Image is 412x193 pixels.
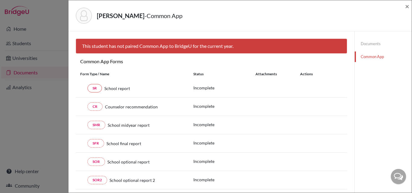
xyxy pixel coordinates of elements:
[193,121,255,128] p: Incomplete
[405,2,409,11] span: ×
[87,84,102,92] a: SR
[104,85,130,92] span: School report
[87,102,103,111] a: CR
[255,71,293,77] div: Attachments
[87,139,104,148] a: SFR
[193,71,255,77] div: Status
[105,104,158,110] span: Counselor recommendation
[107,159,150,165] span: School optional report
[87,176,107,184] a: SOR2
[355,51,412,62] a: Common App
[193,158,255,164] p: Incomplete
[109,177,155,183] span: School optional report 2
[76,71,189,77] div: Form Type / Name
[405,3,409,10] button: Close
[193,85,255,91] p: Incomplete
[87,121,105,129] a: SMR
[87,157,105,166] a: SOR
[193,176,255,183] p: Incomplete
[106,140,141,147] span: School final report
[76,39,347,54] div: This student has not paired Common App to BridgeU for the current year.
[193,103,255,109] p: Incomplete
[108,122,150,128] span: School midyear report
[355,39,412,49] a: Documents
[144,12,182,19] span: - Common App
[193,140,255,146] p: Incomplete
[14,4,26,10] span: Help
[97,12,144,19] strong: [PERSON_NAME]
[293,71,330,77] div: Actions
[76,58,211,64] h6: Common App Forms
